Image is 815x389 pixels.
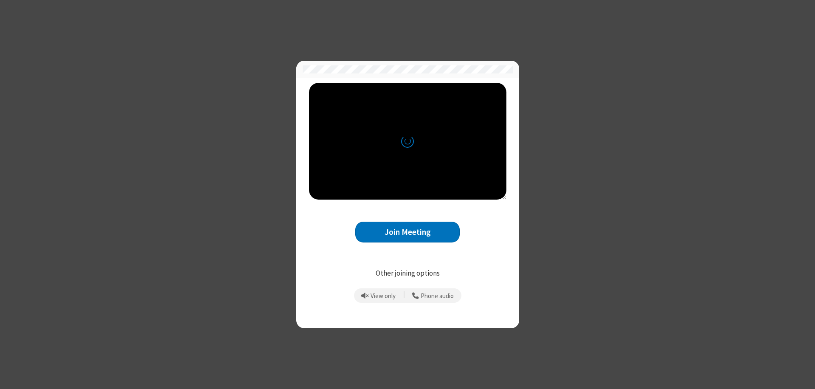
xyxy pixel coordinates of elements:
span: View only [371,293,396,300]
button: Join Meeting [355,222,460,242]
span: | [403,290,405,302]
button: Prevent echo when there is already an active mic and speaker in the room. [358,288,399,303]
p: Other joining options [309,268,506,279]
span: Phone audio [421,293,454,300]
button: Use your phone for mic and speaker while you view the meeting on this device. [409,288,457,303]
